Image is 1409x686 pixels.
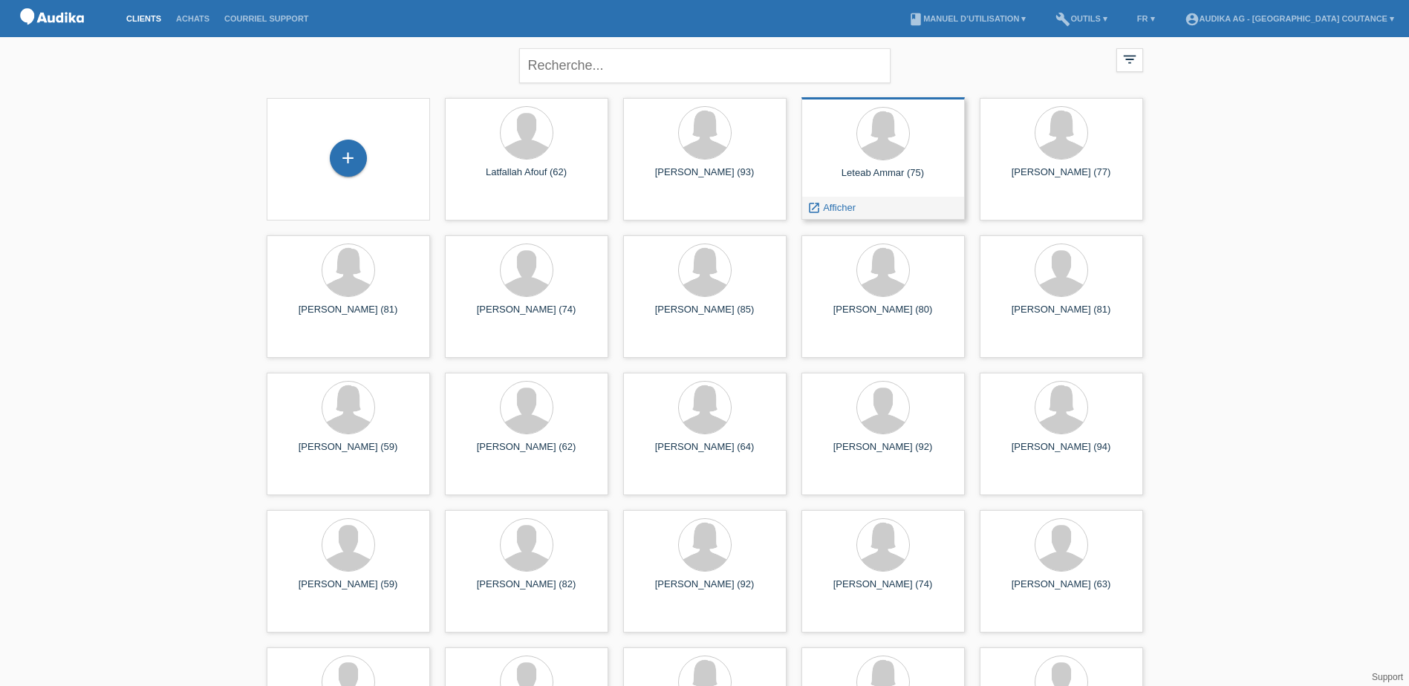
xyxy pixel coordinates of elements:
[519,48,891,83] input: Recherche...
[1048,14,1114,23] a: buildOutils ▾
[813,578,953,602] div: [PERSON_NAME] (74)
[992,166,1131,190] div: [PERSON_NAME] (77)
[1372,672,1403,682] a: Support
[457,578,596,602] div: [PERSON_NAME] (82)
[15,29,89,40] a: POS — MF Group
[823,202,856,213] span: Afficher
[169,14,217,23] a: Achats
[992,304,1131,327] div: [PERSON_NAME] (81)
[992,578,1131,602] div: [PERSON_NAME] (63)
[813,441,953,465] div: [PERSON_NAME] (92)
[635,304,775,327] div: [PERSON_NAME] (85)
[635,166,775,190] div: [PERSON_NAME] (93)
[992,441,1131,465] div: [PERSON_NAME] (94)
[813,167,953,191] div: Leteab Ammar (75)
[813,304,953,327] div: [PERSON_NAME] (80)
[1177,14,1402,23] a: account_circleAudika AG - [GEOGRAPHIC_DATA] Coutance ▾
[331,146,366,171] div: Enregistrer le client
[908,12,923,27] i: book
[457,166,596,190] div: Latfallah Afouf (62)
[119,14,169,23] a: Clients
[279,578,418,602] div: [PERSON_NAME] (59)
[279,441,418,465] div: [PERSON_NAME] (59)
[635,441,775,465] div: [PERSON_NAME] (64)
[1185,12,1200,27] i: account_circle
[1122,51,1138,68] i: filter_list
[807,202,856,213] a: launch Afficher
[279,304,418,327] div: [PERSON_NAME] (81)
[457,304,596,327] div: [PERSON_NAME] (74)
[1130,14,1162,23] a: FR ▾
[217,14,316,23] a: Courriel Support
[901,14,1033,23] a: bookManuel d’utilisation ▾
[807,201,821,215] i: launch
[457,441,596,465] div: [PERSON_NAME] (62)
[1055,12,1070,27] i: build
[635,578,775,602] div: [PERSON_NAME] (92)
